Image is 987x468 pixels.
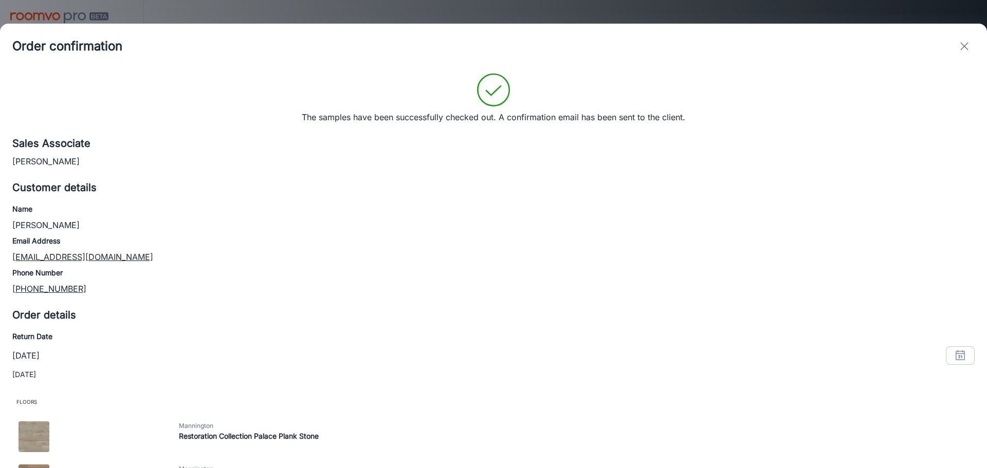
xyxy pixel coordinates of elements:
[12,136,975,151] h5: Sales Associate
[12,203,975,215] h6: Name
[179,421,977,430] span: Mannington
[12,331,975,342] h6: Return Date
[12,252,153,262] a: [EMAIL_ADDRESS][DOMAIN_NAME]
[12,392,975,411] span: Floors
[12,369,975,380] p: [DATE]
[12,37,122,55] h4: Order confirmation
[12,155,975,167] p: [PERSON_NAME]
[954,36,975,57] button: exit
[12,180,975,195] h5: Customer details
[179,430,977,442] h6: Restoration Collection Palace Plank Stone
[12,235,975,247] h6: Email Address
[12,349,40,362] p: [DATE]
[12,267,975,278] h6: Phone Number
[19,421,49,452] img: Restoration Collection Palace Plank Stone
[12,284,86,294] a: [PHONE_NUMBER]
[302,111,685,123] p: The samples have been successfully checked out. A confirmation email has been sent to the client.
[12,307,975,323] h5: Order details
[12,219,975,231] p: [PERSON_NAME]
